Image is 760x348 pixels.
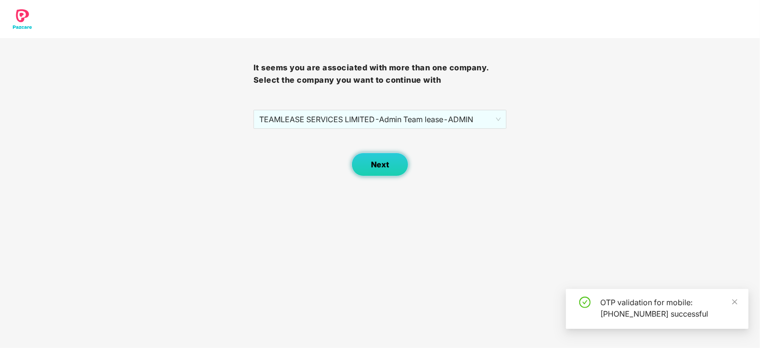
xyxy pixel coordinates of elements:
span: TEAMLEASE SERVICES LIMITED - Admin Team lease - ADMIN [259,110,501,128]
span: check-circle [579,297,591,308]
button: Next [351,153,409,176]
h3: It seems you are associated with more than one company. Select the company you want to continue with [253,62,507,86]
div: OTP validation for mobile: [PHONE_NUMBER] successful [600,297,737,319]
span: Next [371,160,389,169]
span: close [731,299,738,305]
